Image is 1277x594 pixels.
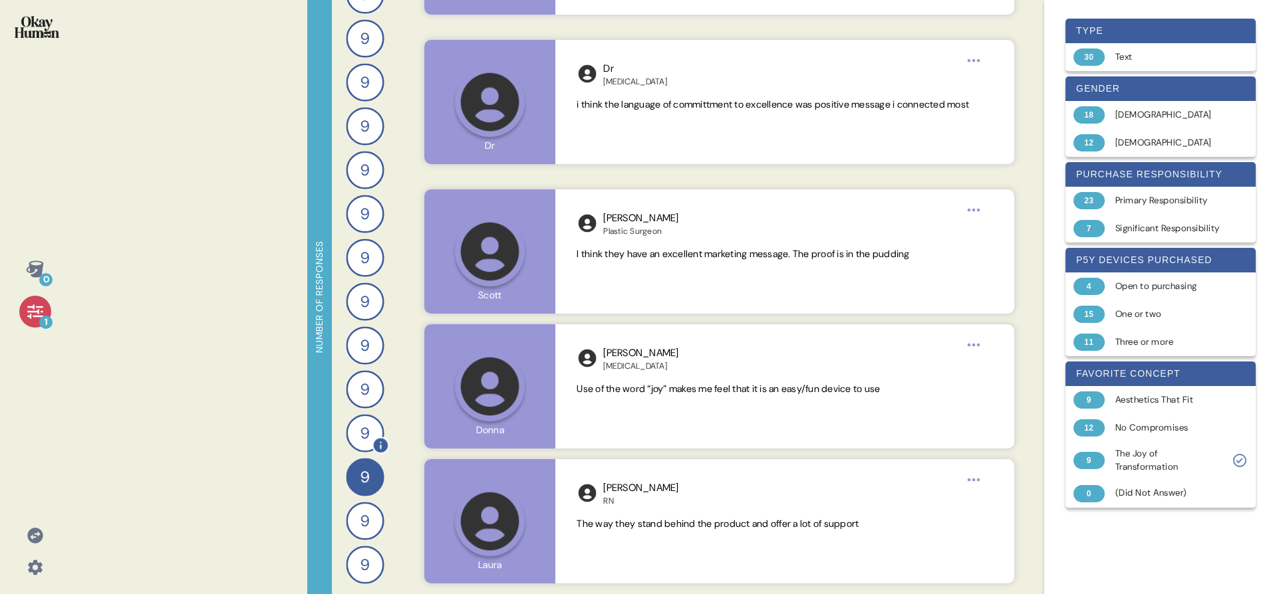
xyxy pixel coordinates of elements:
span: 9 [360,27,370,50]
span: 9 [360,290,370,313]
div: 4 [1073,278,1105,295]
div: [PERSON_NAME] [603,211,678,226]
div: 7 [1073,220,1105,237]
span: 9 [360,158,370,181]
div: 12 [1073,134,1105,151]
div: Dr [603,61,667,76]
span: 9 [360,246,370,269]
span: 9 [360,509,370,532]
div: (Did Not Answer) [1115,486,1221,500]
div: 0 [1073,485,1105,502]
div: Three or more [1115,336,1221,349]
span: 9 [360,377,370,401]
div: [PERSON_NAME] [603,346,678,361]
div: Open to purchasing [1115,280,1221,293]
div: No Compromises [1115,421,1221,435]
div: The Joy of Transformation [1115,447,1221,474]
div: 1 [39,316,53,329]
img: l1ibTKarBSWXLOhlfT5LxFP+OttMJpPJZDKZTCbz9PgHEggSPYjZSwEAAAAASUVORK5CYII= [577,213,598,234]
span: The way they stand behind the product and offer a lot of support [577,518,859,530]
span: 9 [360,334,370,357]
div: Primary Responsibility [1115,194,1221,207]
div: Plastic Surgeon [603,226,678,237]
div: type [1065,19,1256,43]
span: 9 [360,465,370,488]
div: gender [1065,76,1256,101]
span: 9 [360,553,370,576]
div: One or two [1115,308,1221,321]
img: l1ibTKarBSWXLOhlfT5LxFP+OttMJpPJZDKZTCbz9PgHEggSPYjZSwEAAAAASUVORK5CYII= [577,347,598,369]
div: Significant Responsibility [1115,222,1221,235]
span: I think they have an excellent marketing message. The proof is in the pudding [577,248,909,260]
div: [PERSON_NAME] [603,480,678,496]
div: 15 [1073,306,1105,323]
div: RN [603,496,678,506]
div: Text [1115,50,1221,64]
div: 9 [1073,452,1105,469]
div: 9 [1073,391,1105,409]
span: i think the language of committment to excellence was positive message i connected most [577,98,969,110]
div: [MEDICAL_DATA] [603,361,678,371]
div: [DEMOGRAPHIC_DATA] [1115,108,1221,122]
span: 9 [360,70,370,94]
span: 9 [360,421,370,445]
span: Use of the word “joy” makes me feel that it is an easy/fun device to use [577,383,880,395]
div: 0 [39,273,53,286]
div: 30 [1073,49,1105,66]
div: 23 [1073,192,1105,209]
div: purchase responsibility [1065,162,1256,187]
div: Aesthetics That Fit [1115,393,1221,407]
div: [MEDICAL_DATA] [603,76,667,87]
span: 9 [360,114,370,138]
div: [DEMOGRAPHIC_DATA] [1115,136,1221,149]
div: favorite concept [1065,361,1256,386]
img: l1ibTKarBSWXLOhlfT5LxFP+OttMJpPJZDKZTCbz9PgHEggSPYjZSwEAAAAASUVORK5CYII= [577,63,598,84]
div: 11 [1073,334,1105,351]
span: 9 [360,202,370,225]
div: P5Y devices purchased [1065,248,1256,272]
div: 12 [1073,419,1105,437]
img: l1ibTKarBSWXLOhlfT5LxFP+OttMJpPJZDKZTCbz9PgHEggSPYjZSwEAAAAASUVORK5CYII= [577,482,598,504]
div: 18 [1073,106,1105,124]
img: okayhuman.3b1b6348.png [15,16,59,38]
